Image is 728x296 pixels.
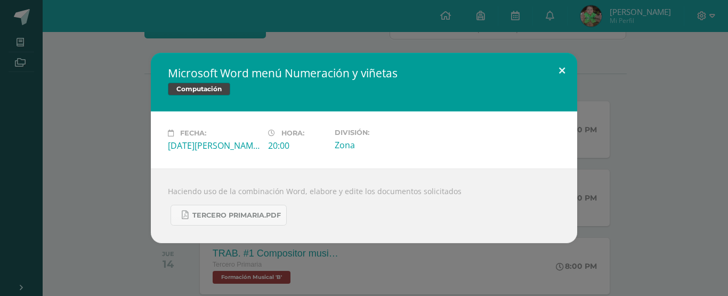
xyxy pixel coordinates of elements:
[192,211,281,220] span: Tercero Primaria.pdf
[547,53,577,89] button: Close (Esc)
[281,129,304,137] span: Hora:
[151,169,577,243] div: Haciendo uso de la combinación Word, elabore y edite los documentos solicitados
[168,83,230,95] span: Computación
[168,66,560,81] h2: Microsoft Word menú Numeración y viñetas
[168,140,260,151] div: [DATE][PERSON_NAME]
[171,205,287,226] a: Tercero Primaria.pdf
[180,129,206,137] span: Fecha:
[268,140,326,151] div: 20:00
[335,129,426,137] label: División:
[335,139,426,151] div: Zona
